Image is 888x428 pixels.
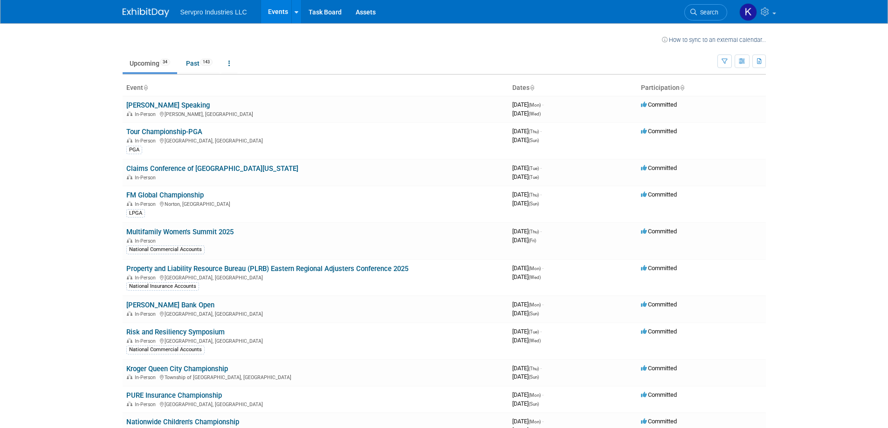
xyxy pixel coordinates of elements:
[126,328,225,336] a: Risk and Resiliency Symposium
[512,173,539,180] span: [DATE]
[126,164,298,173] a: Claims Conference of [GEOGRAPHIC_DATA][US_STATE]
[641,191,677,198] span: Committed
[127,138,132,143] img: In-Person Event
[641,101,677,108] span: Committed
[512,373,539,380] span: [DATE]
[529,166,539,171] span: (Tue)
[512,200,539,207] span: [DATE]
[540,228,542,235] span: -
[529,111,541,116] span: (Wed)
[512,101,544,108] span: [DATE]
[126,200,505,207] div: Norton, [GEOGRAPHIC_DATA]
[512,301,544,308] span: [DATE]
[529,275,541,280] span: (Wed)
[641,164,677,171] span: Committed
[127,175,132,179] img: In-Person Event
[529,302,541,307] span: (Mon)
[512,110,541,117] span: [DATE]
[512,164,542,171] span: [DATE]
[126,146,142,154] div: PGA
[512,328,542,335] span: [DATE]
[135,238,158,244] span: In-Person
[126,228,234,236] a: Multifamily Women's Summit 2025
[135,374,158,380] span: In-Person
[512,237,536,244] span: [DATE]
[529,329,539,334] span: (Tue)
[680,84,684,91] a: Sort by Participation Type
[123,8,169,17] img: ExhibitDay
[540,328,542,335] span: -
[529,201,539,206] span: (Sun)
[530,84,534,91] a: Sort by Start Date
[542,391,544,398] span: -
[529,374,539,380] span: (Sun)
[509,80,637,96] th: Dates
[127,311,132,316] img: In-Person Event
[542,101,544,108] span: -
[126,101,210,109] a: [PERSON_NAME] Speaking
[126,310,505,317] div: [GEOGRAPHIC_DATA], [GEOGRAPHIC_DATA]
[123,80,509,96] th: Event
[127,401,132,406] img: In-Person Event
[135,175,158,181] span: In-Person
[529,401,539,407] span: (Sun)
[641,328,677,335] span: Committed
[529,175,539,180] span: (Tue)
[200,59,213,66] span: 143
[641,418,677,425] span: Committed
[127,275,132,279] img: In-Person Event
[126,337,505,344] div: [GEOGRAPHIC_DATA], [GEOGRAPHIC_DATA]
[529,366,539,371] span: (Thu)
[135,401,158,408] span: In-Person
[127,338,132,343] img: In-Person Event
[180,8,247,16] span: Servpro Industries LLC
[512,273,541,280] span: [DATE]
[641,265,677,272] span: Committed
[529,419,541,424] span: (Mon)
[512,365,542,372] span: [DATE]
[529,129,539,134] span: (Thu)
[127,374,132,379] img: In-Person Event
[126,245,205,254] div: National Commercial Accounts
[126,209,145,217] div: LPGA
[160,59,170,66] span: 34
[126,346,205,354] div: National Commercial Accounts
[540,164,542,171] span: -
[529,338,541,343] span: (Wed)
[637,80,766,96] th: Participation
[512,136,539,143] span: [DATE]
[739,3,757,21] img: Kris Overstreet
[641,301,677,308] span: Committed
[126,373,505,380] div: Township of [GEOGRAPHIC_DATA], [GEOGRAPHIC_DATA]
[684,4,727,20] a: Search
[126,418,239,426] a: Nationwide Children's Championship
[135,201,158,207] span: In-Person
[135,338,158,344] span: In-Person
[512,228,542,235] span: [DATE]
[641,228,677,235] span: Committed
[127,201,132,206] img: In-Person Event
[135,275,158,281] span: In-Person
[143,84,148,91] a: Sort by Event Name
[135,111,158,117] span: In-Person
[529,266,541,271] span: (Mon)
[127,238,132,243] img: In-Person Event
[512,128,542,135] span: [DATE]
[529,238,536,243] span: (Fri)
[126,110,505,117] div: [PERSON_NAME], [GEOGRAPHIC_DATA]
[512,265,544,272] span: [DATE]
[126,365,228,373] a: Kroger Queen City Championship
[126,273,505,281] div: [GEOGRAPHIC_DATA], [GEOGRAPHIC_DATA]
[540,128,542,135] span: -
[126,191,204,199] a: FM Global Championship
[641,365,677,372] span: Committed
[512,310,539,317] span: [DATE]
[135,138,158,144] span: In-Person
[135,311,158,317] span: In-Person
[641,128,677,135] span: Committed
[126,400,505,408] div: [GEOGRAPHIC_DATA], [GEOGRAPHIC_DATA]
[540,191,542,198] span: -
[179,54,220,72] a: Past143
[512,191,542,198] span: [DATE]
[126,265,408,273] a: Property and Liability Resource Bureau (PLRB) Eastern Regional Adjusters Conference 2025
